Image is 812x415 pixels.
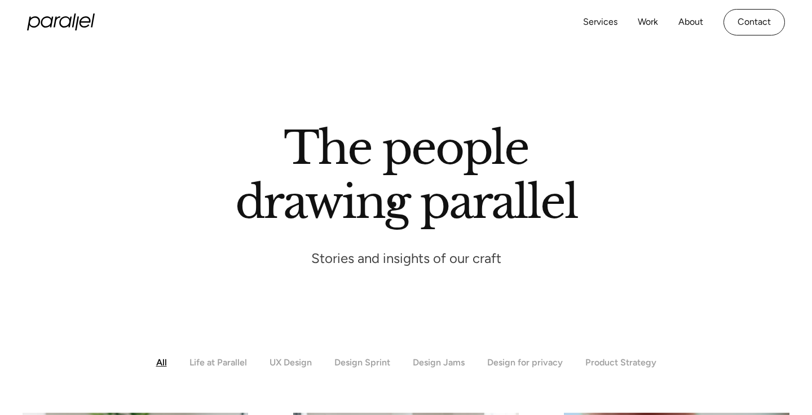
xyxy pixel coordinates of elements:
a: home [27,14,95,30]
p: Stories and insights of our craft [311,249,501,267]
div: All [156,357,167,368]
div: Design Sprint [334,357,390,368]
div: Product Strategy [585,357,656,368]
div: Design for privacy [487,357,563,368]
a: Services [583,14,617,30]
div: Life at Parallel [189,357,247,368]
div: Design Jams [413,357,465,368]
h1: The people drawing parallel [235,121,577,229]
a: About [678,14,703,30]
div: UX Design [270,357,312,368]
a: Contact [723,9,785,35]
a: Work [638,14,658,30]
